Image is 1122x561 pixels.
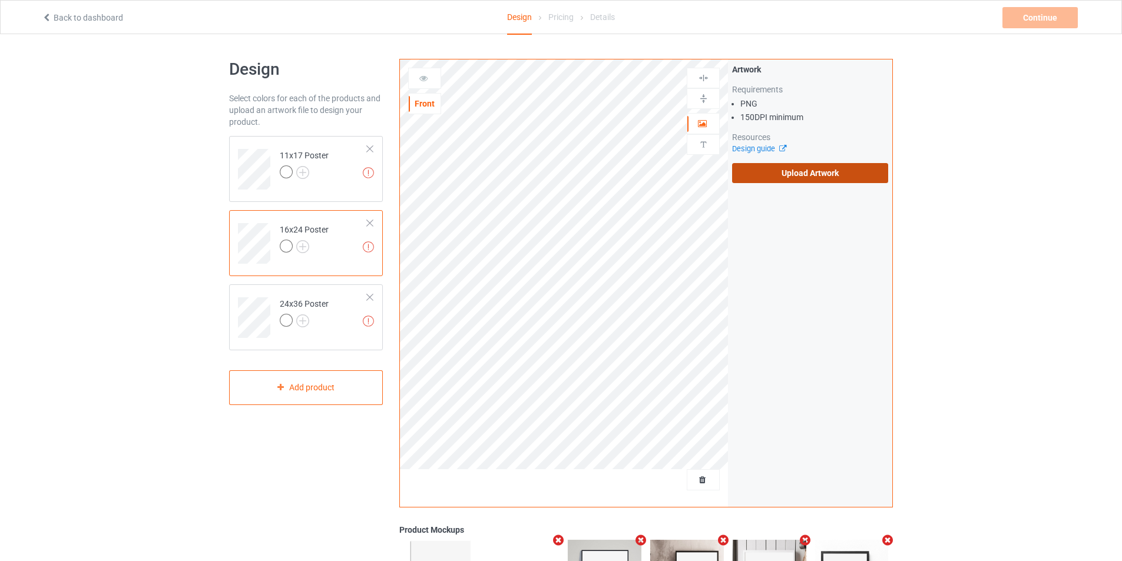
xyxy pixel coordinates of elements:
i: Remove mockup [634,534,648,546]
li: 150 DPI minimum [740,111,888,123]
img: svg%3E%0A [698,72,709,84]
a: Design guide [732,144,786,153]
div: Pricing [548,1,574,34]
div: Product Mockups [399,524,893,536]
div: 16x24 Poster [280,224,329,252]
div: Resources [732,131,888,143]
div: 24x36 Poster [280,298,329,326]
div: 24x36 Poster [229,284,383,350]
i: Remove mockup [716,534,730,546]
h1: Design [229,59,383,80]
i: Remove mockup [551,534,566,546]
i: Remove mockup [881,534,895,546]
img: svg+xml;base64,PD94bWwgdmVyc2lvbj0iMS4wIiBlbmNvZGluZz0iVVRGLTgiPz4KPHN2ZyB3aWR0aD0iMjJweCIgaGVpZ2... [296,166,309,179]
img: svg+xml;base64,PD94bWwgdmVyc2lvbj0iMS4wIiBlbmNvZGluZz0iVVRGLTgiPz4KPHN2ZyB3aWR0aD0iMjJweCIgaGVpZ2... [296,314,309,327]
a: Back to dashboard [42,13,123,22]
div: Details [590,1,615,34]
div: Select colors for each of the products and upload an artwork file to design your product. [229,92,383,128]
div: 16x24 Poster [229,210,383,276]
i: Remove mockup [798,534,813,546]
div: Front [409,98,441,109]
img: exclamation icon [363,241,374,253]
div: 11x17 Poster [229,136,383,202]
img: exclamation icon [363,316,374,327]
label: Upload Artwork [732,163,888,183]
img: svg%3E%0A [698,93,709,104]
div: Design [507,1,532,35]
div: Requirements [732,84,888,95]
div: Artwork [732,64,888,75]
img: exclamation icon [363,167,374,178]
img: svg+xml;base64,PD94bWwgdmVyc2lvbj0iMS4wIiBlbmNvZGluZz0iVVRGLTgiPz4KPHN2ZyB3aWR0aD0iMjJweCIgaGVpZ2... [296,240,309,253]
img: svg%3E%0A [698,139,709,150]
div: Add product [229,370,383,405]
li: PNG [740,98,888,109]
div: 11x17 Poster [280,150,329,178]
